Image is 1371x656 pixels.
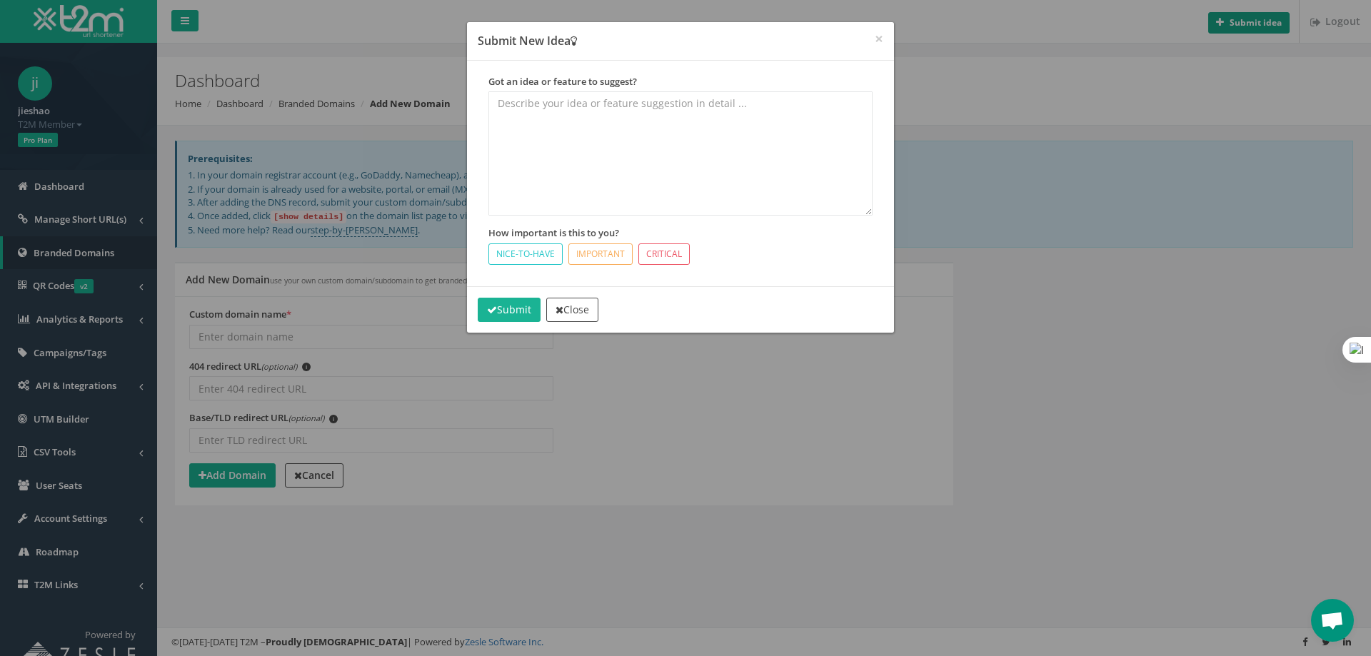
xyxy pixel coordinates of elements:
[488,243,563,265] button: NICE-TO-HAVE
[1311,599,1354,642] a: Open chat
[478,298,541,322] button: Submit
[478,33,883,49] h3: Submit New Idea
[568,243,633,265] button: IMPORTANT
[546,298,598,322] button: Close
[488,226,619,240] label: How important is this to you?
[638,243,690,265] button: CRITICAL
[488,75,637,89] label: Got an idea or feature to suggest?
[875,31,883,46] button: ×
